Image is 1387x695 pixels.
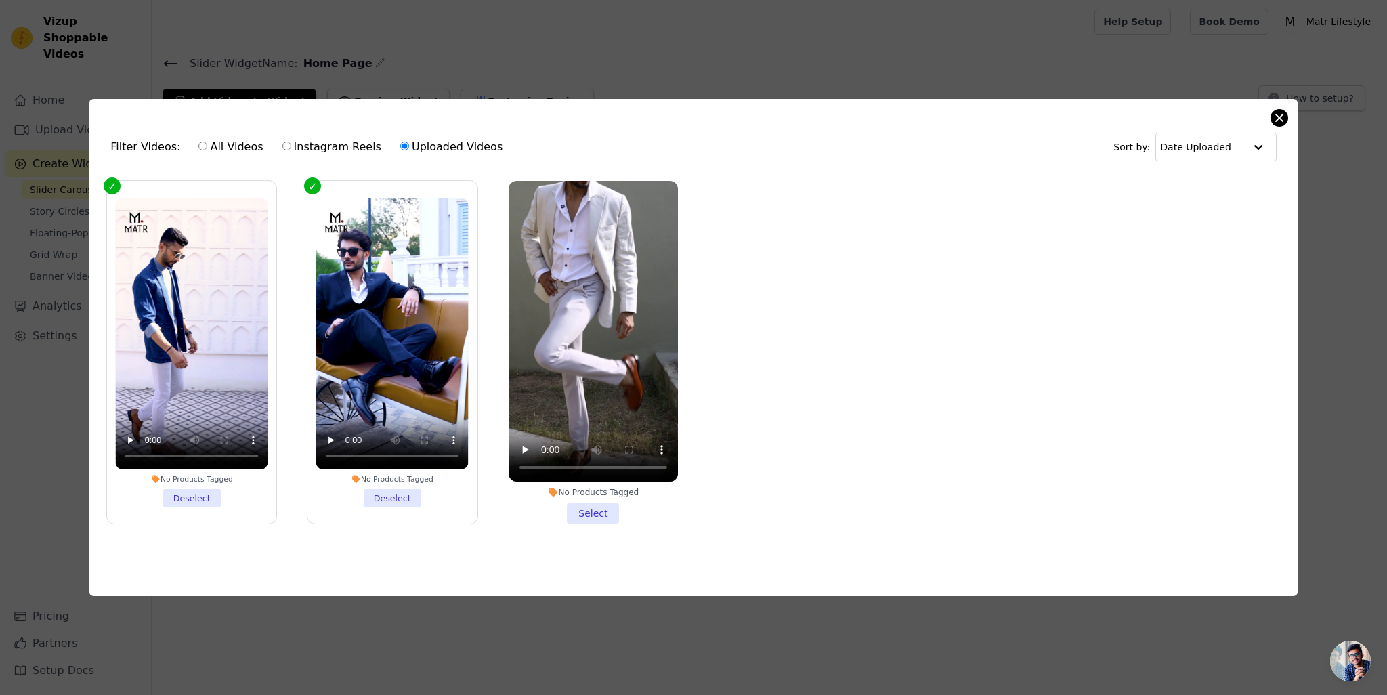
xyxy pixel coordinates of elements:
[198,138,263,156] label: All Videos
[1330,641,1371,681] div: Open chat
[400,138,503,156] label: Uploaded Videos
[110,131,510,163] div: Filter Videos:
[116,474,268,484] div: No Products Tagged
[1271,110,1287,126] button: Close modal
[1113,133,1277,161] div: Sort by:
[509,487,678,498] div: No Products Tagged
[282,138,382,156] label: Instagram Reels
[316,474,469,484] div: No Products Tagged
